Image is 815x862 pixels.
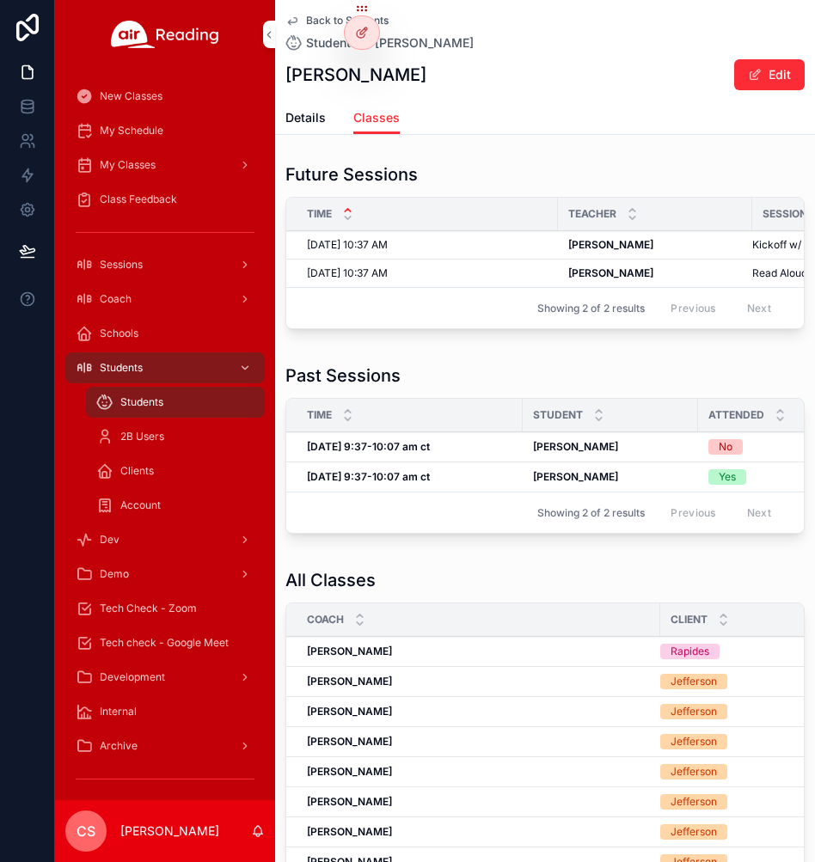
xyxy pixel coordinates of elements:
[671,794,717,810] div: Jefferson
[120,498,161,512] span: Account
[65,524,265,555] a: Dev
[100,124,163,138] span: My Schedule
[100,292,132,306] span: Coach
[307,705,392,718] strong: [PERSON_NAME]
[533,440,618,453] strong: [PERSON_NAME]
[671,644,709,659] div: Rapides
[307,675,392,688] strong: [PERSON_NAME]
[307,266,548,280] a: [DATE] 10:37 AM
[285,162,418,186] h1: Future Sessions
[537,302,645,315] span: Showing 2 of 2 results
[307,613,344,627] span: Coach
[307,735,392,748] strong: [PERSON_NAME]
[65,696,265,727] a: Internal
[719,439,732,455] div: No
[65,352,265,383] a: Students
[307,440,430,453] strong: [DATE] 9:37-10:07 am ct
[65,81,265,112] a: New Classes
[120,464,154,478] span: Clients
[285,568,376,592] h1: All Classes
[285,364,401,388] h1: Past Sessions
[100,533,119,547] span: Dev
[671,674,717,689] div: Jefferson
[285,34,358,52] a: Students
[537,506,645,520] span: Showing 2 of 2 results
[307,266,388,280] span: [DATE] 10:37 AM
[65,593,265,624] a: Tech Check - Zoom
[86,490,265,521] a: Account
[307,765,392,778] strong: [PERSON_NAME]
[568,266,653,279] strong: [PERSON_NAME]
[65,284,265,315] a: Coach
[100,258,143,272] span: Sessions
[65,627,265,658] a: Tech check - Google Meet
[65,150,265,180] a: My Classes
[100,636,229,650] span: Tech check - Google Meet
[65,115,265,146] a: My Schedule
[65,184,265,215] a: Class Feedback
[285,109,326,126] span: Details
[568,266,742,280] a: [PERSON_NAME]
[307,825,392,838] strong: [PERSON_NAME]
[120,395,163,409] span: Students
[100,705,137,718] span: Internal
[671,734,717,749] div: Jefferson
[307,207,332,221] span: Time
[568,238,742,252] a: [PERSON_NAME]
[533,470,688,484] a: [PERSON_NAME]
[65,731,265,761] a: Archive
[671,704,717,719] div: Jefferson
[86,387,265,418] a: Students
[719,469,736,485] div: Yes
[77,821,95,841] span: CS
[285,63,426,87] h1: [PERSON_NAME]
[100,602,197,615] span: Tech Check - Zoom
[100,361,143,375] span: Students
[285,102,326,137] a: Details
[65,662,265,693] a: Development
[307,408,332,422] span: Time
[307,238,548,252] a: [DATE] 10:37 AM
[353,109,400,126] span: Classes
[307,238,388,252] span: [DATE] 10:37 AM
[533,440,688,454] a: [PERSON_NAME]
[671,824,717,840] div: Jefferson
[306,34,358,52] span: Students
[100,158,156,172] span: My Classes
[533,470,618,483] strong: [PERSON_NAME]
[708,408,764,422] span: Attended
[100,739,138,753] span: Archive
[100,89,162,103] span: New Classes
[120,430,164,443] span: 2B Users
[353,102,400,135] a: Classes
[100,193,177,206] span: Class Feedback
[65,249,265,280] a: Sessions
[100,670,165,684] span: Development
[307,795,392,808] strong: [PERSON_NAME]
[120,822,219,840] p: [PERSON_NAME]
[568,207,616,221] span: Teacher
[307,645,392,657] strong: [PERSON_NAME]
[86,455,265,486] a: Clients
[86,421,265,452] a: 2B Users
[375,34,474,52] a: [PERSON_NAME]
[568,238,653,251] strong: [PERSON_NAME]
[100,327,138,340] span: Schools
[307,470,430,483] strong: [DATE] 9:37-10:07 am ct
[65,559,265,590] a: Demo
[671,764,717,779] div: Jefferson
[307,440,512,454] a: [DATE] 9:37-10:07 am ct
[55,69,275,800] div: scrollable content
[307,470,512,484] a: [DATE] 9:37-10:07 am ct
[533,408,583,422] span: Student
[306,14,389,28] span: Back to Students
[671,613,708,627] span: Client
[734,59,805,90] button: Edit
[65,318,265,349] a: Schools
[100,567,129,581] span: Demo
[111,21,219,48] img: App logo
[285,14,389,28] a: Back to Students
